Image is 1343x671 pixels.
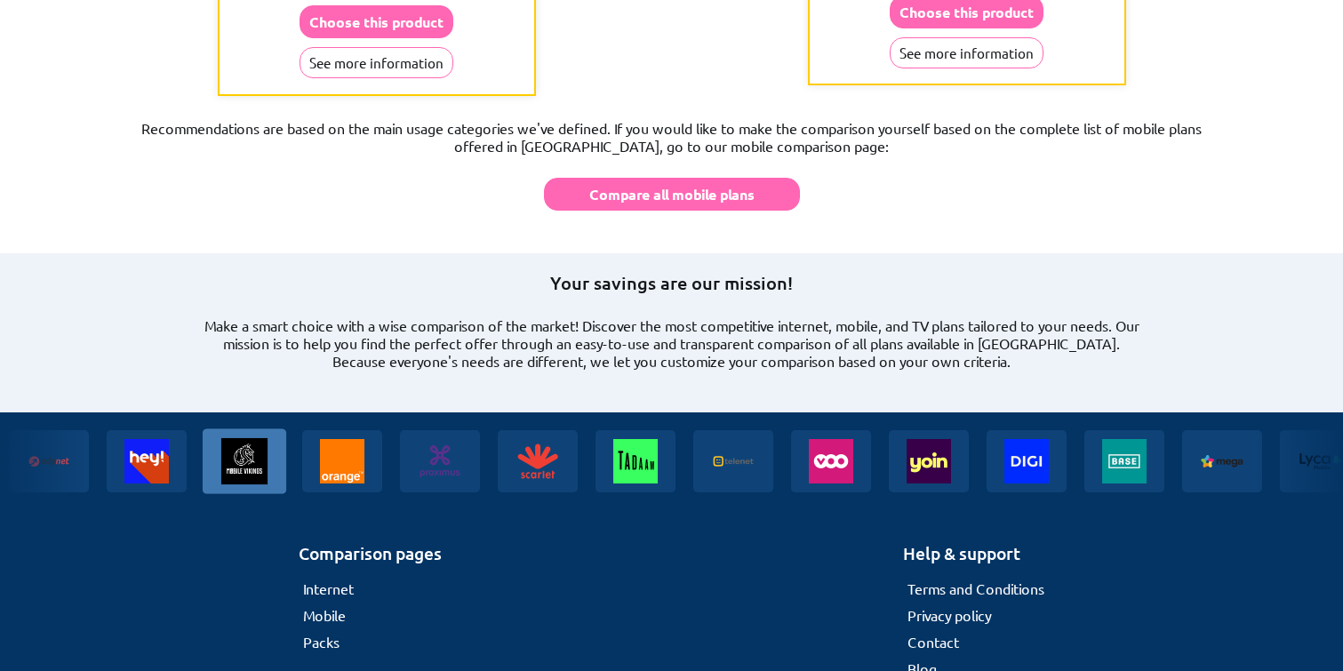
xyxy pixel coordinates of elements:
[907,606,991,624] a: Privacy policy
[596,430,675,492] img: Tadaam banner logo
[544,178,800,211] button: Compare all mobile plans
[498,430,578,492] img: Scarlet banner logo
[1084,430,1164,492] img: Base banner logo
[791,430,871,492] img: Voo banner logo
[9,430,89,492] img: Edpnet banner logo
[303,579,354,597] a: Internet
[889,430,969,492] img: Yoin banner logo
[300,47,453,78] button: See more information
[907,579,1044,597] a: Terms and Conditions
[300,54,453,71] a: See more information
[1182,430,1262,492] img: Mega banner logo
[907,633,959,651] a: Contact
[203,428,287,494] img: Mobile vikings banner logo
[302,430,382,492] img: Orange banner logo
[303,633,340,651] a: Packs
[693,430,773,492] img: Telenet banner logo
[987,430,1067,492] img: Digi banner logo
[544,169,800,211] a: Compare all mobile plans
[890,4,1043,20] a: Choose this product
[550,271,793,295] h3: Your savings are our mission!
[903,542,1044,565] h2: Help & support
[890,37,1043,68] button: See more information
[400,430,480,492] img: Proximus banner logo
[107,430,187,492] img: Heytelecom banner logo
[300,5,453,38] button: Choose this product
[303,606,346,624] a: Mobile
[299,542,442,565] h2: Comparison pages
[139,316,1205,370] p: Make a smart choice with a wise comparison of the market! Discover the most competitive internet,...
[890,44,1043,61] a: See more information
[82,119,1262,155] p: Recommendations are based on the main usage categories we've defined. If you would like to make t...
[300,13,453,30] a: Choose this product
